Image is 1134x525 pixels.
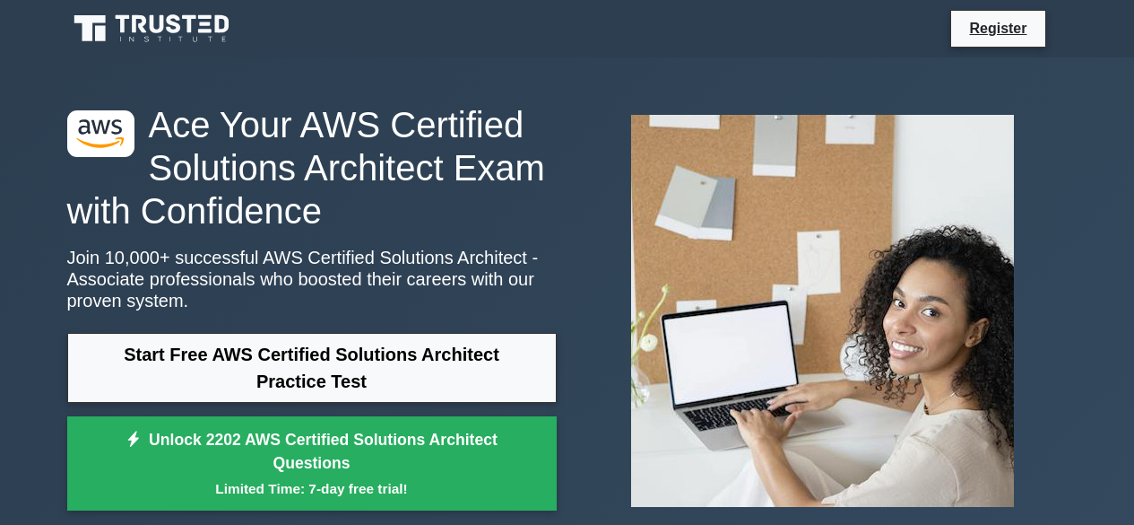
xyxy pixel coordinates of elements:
[67,416,557,512] a: Unlock 2202 AWS Certified Solutions Architect QuestionsLimited Time: 7-day free trial!
[958,17,1037,39] a: Register
[67,103,557,232] h1: Ace Your AWS Certified Solutions Architect Exam with Confidence
[67,247,557,311] p: Join 10,000+ successful AWS Certified Solutions Architect - Associate professionals who boosted t...
[90,478,534,499] small: Limited Time: 7-day free trial!
[67,333,557,403] a: Start Free AWS Certified Solutions Architect Practice Test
